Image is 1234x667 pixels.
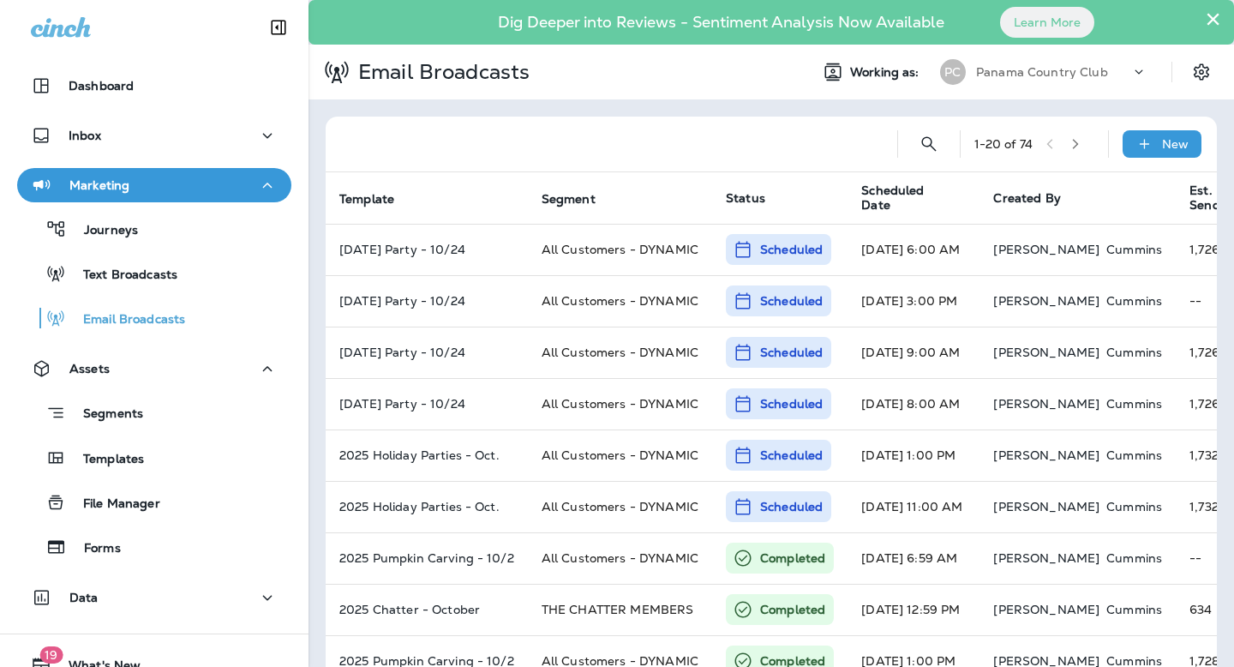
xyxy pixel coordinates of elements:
p: 2025 Holiday Parties - Oct. [339,448,514,462]
p: [PERSON_NAME] [993,448,1099,462]
p: Journeys [67,223,138,239]
p: 2025 Halloween Party - 10/24 [339,397,514,411]
p: Scheduled [760,292,823,309]
span: 19 [39,646,63,664]
span: All Customers - DYNAMIC [542,293,698,309]
td: [DATE] 11:00 AM [848,481,979,532]
p: Cummins [1106,294,1162,308]
p: Completed [760,601,825,618]
span: Template [339,191,416,207]
p: [PERSON_NAME] [993,397,1099,411]
button: Forms [17,529,291,565]
p: Cummins [1106,448,1162,462]
p: Dashboard [69,79,134,93]
p: Cummins [1106,243,1162,256]
div: 1 - 20 of 74 [974,137,1033,151]
p: Cummins [1106,346,1162,359]
p: File Manager [66,496,160,513]
div: PC [940,59,966,85]
p: [PERSON_NAME] [993,500,1099,514]
p: Cummins [1106,397,1162,411]
p: Inbox [69,129,101,142]
button: Templates [17,440,291,476]
button: Assets [17,352,291,386]
td: [DATE] 6:59 AM [848,532,979,584]
td: [DATE] 12:59 PM [848,584,979,635]
p: 2025 Pumpkin Carving - 10/2 [339,551,514,565]
p: Scheduled [760,447,823,464]
p: Scheduled [760,344,823,361]
td: [DATE] 9:00 AM [848,327,979,378]
button: Marketing [17,168,291,202]
span: All Customers - DYNAMIC [542,242,698,257]
button: Journeys [17,211,291,247]
button: Settings [1186,57,1217,87]
button: Inbox [17,118,291,153]
p: Scheduled [760,395,823,412]
p: [PERSON_NAME] [993,294,1099,308]
p: 2025 Halloween Party - 10/24 [339,294,514,308]
p: Data [69,591,99,604]
td: [DATE] 1:00 PM [848,430,979,481]
p: Email Broadcasts [66,312,185,328]
button: Dashboard [17,69,291,103]
td: [DATE] 6:00 AM [848,224,979,275]
p: [PERSON_NAME] [993,346,1099,359]
span: All Customers - DYNAMIC [542,550,698,566]
td: [DATE] 8:00 AM [848,378,979,430]
p: Scheduled [760,241,823,258]
button: Close [1205,5,1221,33]
span: All Customers - DYNAMIC [542,345,698,360]
p: Segments [66,406,143,424]
span: Status [726,190,765,206]
span: All Customers - DYNAMIC [542,396,698,412]
span: Segment [542,192,596,207]
p: Marketing [69,178,129,192]
button: Email Broadcasts [17,300,291,336]
p: 2025 Chatter - October [339,603,514,616]
p: Email Broadcasts [351,59,530,85]
button: Segments [17,394,291,431]
span: Working as: [850,65,923,80]
span: Template [339,192,394,207]
button: Text Broadcasts [17,255,291,291]
span: All Customers - DYNAMIC [542,499,698,514]
p: Forms [67,541,121,557]
p: Templates [66,452,144,468]
p: Panama Country Club [976,65,1108,79]
span: Created By [993,190,1060,206]
span: Est. Sends [1189,183,1226,213]
p: Completed [760,550,825,567]
p: Scheduled [760,498,823,515]
span: THE CHATTER MEMBERS [542,602,694,617]
td: [DATE] 3:00 PM [848,275,979,327]
p: 2025 Holiday Parties - Oct. [339,500,514,514]
p: New [1162,137,1189,151]
p: Cummins [1106,603,1162,616]
button: Learn More [1000,7,1094,38]
span: All Customers - DYNAMIC [542,448,698,463]
button: Collapse Sidebar [255,10,303,45]
span: Segment [542,191,618,207]
button: Search Email Broadcasts [912,127,946,161]
p: 2025 Halloween Party - 10/24 [339,243,514,256]
p: [PERSON_NAME] [993,603,1099,616]
p: Cummins [1106,551,1162,565]
p: Dig Deeper into Reviews - Sentiment Analysis Now Available [448,20,994,25]
button: File Manager [17,484,291,520]
button: Data [17,580,291,615]
span: Scheduled Date [861,183,950,213]
p: [PERSON_NAME] [993,551,1099,565]
p: Text Broadcasts [66,267,177,284]
p: [PERSON_NAME] [993,243,1099,256]
span: Scheduled Date [861,183,973,213]
p: Assets [69,362,110,376]
p: 2025 Halloween Party - 10/24 [339,346,514,359]
p: Cummins [1106,500,1162,514]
